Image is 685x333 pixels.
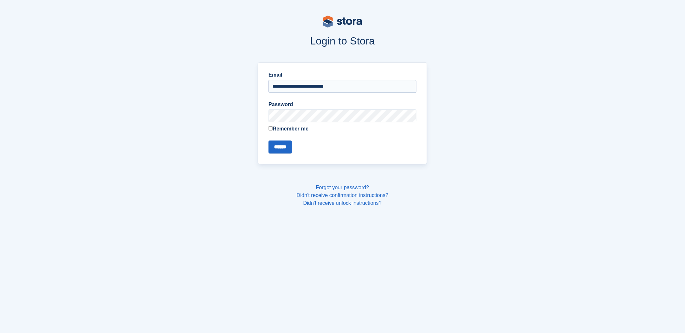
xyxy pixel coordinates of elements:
label: Password [269,101,416,108]
a: Didn't receive confirmation instructions? [296,192,388,198]
label: Remember me [269,125,416,133]
a: Didn't receive unlock instructions? [303,200,382,206]
input: Remember me [269,126,273,130]
a: Forgot your password? [316,185,369,190]
label: Email [269,71,416,79]
img: stora-logo-53a41332b3708ae10de48c4981b4e9114cc0af31d8433b30ea865607fb682f29.svg [323,16,362,28]
h1: Login to Stora [134,35,551,47]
